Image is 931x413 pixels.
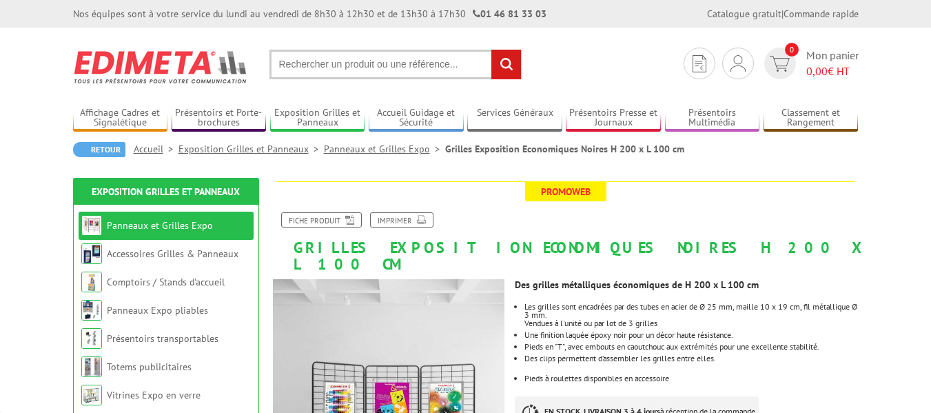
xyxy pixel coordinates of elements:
img: Accessoires Grilles & Panneaux [81,243,102,264]
span: 0,00 [806,64,828,78]
a: Comptoirs / Stands d'accueil [107,276,225,288]
a: Retour [73,142,125,157]
div: | [707,7,859,21]
a: Services Généraux [467,107,562,130]
a: Présentoirs Presse et Journaux [566,107,661,130]
div: Nos équipes sont à votre service du lundi au vendredi de 8h30 à 12h30 et de 13h30 à 17h30 [73,7,546,21]
p: Les grilles sont encadrées par des tubes en acier de Ø 25 mm, maille 10 x 19 cm, fil métallique Ø... [524,303,858,319]
a: Exposition Grilles et Panneaux [92,185,240,198]
span: Promoweb [525,182,606,201]
li: Pieds en "T", avec embouts en caoutchouc aux extrémités pour une excellente stabilité. [524,343,858,351]
img: Présentoirs transportables [81,328,102,349]
a: Classement et Rangement [764,107,859,130]
a: Imprimer [370,212,433,228]
li: Grilles Exposition Economiques Noires H 200 x L 100 cm [445,142,684,156]
img: Vitrines Expo en verre [81,385,102,405]
a: Accessoires Grilles & Panneaux [107,248,238,260]
img: Panneaux et Grilles Expo [81,215,102,236]
span: € HT [806,63,859,79]
a: Panneaux et Grilles Expo [107,219,213,232]
img: devis rapide [730,55,746,72]
span: Mon panier [806,48,859,79]
strong: 01 46 81 33 03 [473,8,546,20]
img: Panneaux Expo pliables [81,300,102,321]
p: Des clips permettent d’assembler les grilles entre elles. [524,354,858,363]
a: Exposition Grilles et Panneaux [178,143,324,155]
img: Totems publicitaires [81,356,102,377]
img: Comptoirs / Stands d'accueil [81,272,102,292]
img: devis rapide [770,56,790,72]
a: Totems publicitaires [107,361,192,373]
a: devis rapide 0 Mon panier 0,00€ HT [761,48,859,79]
li: Une finition laquée époxy noir pour un décor haute résistance. [524,331,858,339]
input: Rechercher un produit ou une référence... [269,50,522,79]
a: Fiche produit [281,212,362,228]
a: Panneaux Expo pliables [107,304,208,316]
a: Panneaux et Grilles Expo [324,143,445,155]
input: rechercher [491,50,521,79]
a: Commande rapide [784,8,859,20]
a: Exposition Grilles et Panneaux [270,107,365,130]
a: Catalogue gratuit [707,8,781,20]
a: Accueil [134,143,178,155]
img: Edimeta [73,41,249,92]
a: Vitrines Expo en verre [107,389,201,401]
p: Vendues à l'unité ou par lot de 3 grilles [524,319,858,328]
strong: Des grilles métalliques économiques de H 200 x L 100 cm [515,279,759,291]
li: Pieds à roulettes disponibles en accessoire [524,374,858,383]
a: Présentoirs et Porte-brochures [172,107,267,130]
span: 0 [785,43,799,57]
img: devis rapide [693,55,706,72]
a: Présentoirs Multimédia [665,107,760,130]
a: Accueil Guidage et Sécurité [369,107,464,130]
a: Présentoirs transportables [107,332,218,345]
a: Affichage Cadres et Signalétique [73,107,168,130]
